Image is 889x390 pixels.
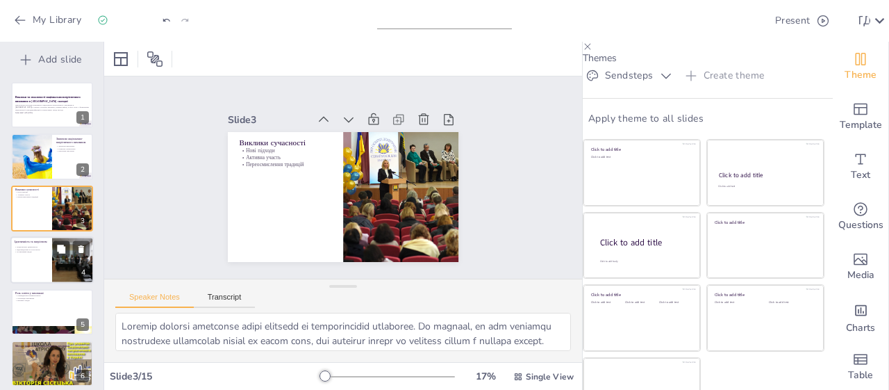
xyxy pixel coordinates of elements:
[56,147,89,149] p: Розвиток патріотизму
[469,370,502,383] div: 17 %
[97,14,140,27] div: Saved
[846,320,875,336] span: Charts
[715,219,814,225] div: Click to add title
[15,291,89,295] p: Роль освіти у вихованні
[377,9,497,29] input: Insert title
[76,215,89,227] div: 3
[77,267,90,279] div: 4
[851,168,870,183] span: Text
[147,51,163,67] span: Position
[591,301,622,304] div: Click to add text
[76,370,89,382] div: 6
[15,95,81,103] strong: Виклики та можливості національно-патріотичного виховання в [GEOGRAPHIC_DATA] сьогодні
[76,111,89,124] div: 1
[15,297,89,300] p: Інтеграція виховання
[845,67,876,83] span: Theme
[833,242,888,292] div: Add images, graphics, shapes or video
[833,42,888,92] div: Change the overall theme
[847,268,874,283] span: Media
[73,241,90,258] button: Delete Slide
[833,192,888,242] div: Get real-time input from your audience
[15,354,89,357] p: Реалізація ідей
[10,9,87,31] button: My Library
[15,348,89,351] p: Активні методи
[15,104,89,111] p: Презентація розглядає важливість національно-патріотичного виховання в [GEOGRAPHIC_DATA] в умовах...
[10,236,94,284] div: https://cdn.sendsteps.com/images/logo/sendsteps_logo_white.pnghttps://cdn.sendsteps.com/images/lo...
[7,49,97,71] button: Add slide
[838,218,883,233] span: Questions
[15,193,48,196] p: Активна участь
[591,156,690,159] div: Click to add text
[56,145,89,147] p: Значення виховання
[591,147,690,152] div: Click to add title
[591,292,690,298] div: Click to add title
[715,301,758,304] div: Click to add text
[11,133,93,179] div: https://cdn.sendsteps.com/images/logo/sendsteps_logo_white.pnghttps://cdn.sendsteps.com/images/lo...
[15,190,48,193] p: Нові підходи
[363,96,415,179] p: Активна участь
[526,371,574,382] span: Single View
[770,7,833,35] button: Present
[405,104,457,180] div: Slide 3
[374,102,430,188] p: Виклики сучасності
[600,237,689,249] div: Click to add title
[681,65,770,87] button: Create theme
[718,185,811,188] div: Click to add text
[15,248,48,251] p: Відповідальність за культуру
[625,301,656,304] div: Click to add text
[53,241,69,258] button: Duplicate Slide
[15,240,48,244] p: Ідентичність та патріотизм
[659,301,690,304] div: Click to add text
[56,149,89,152] p: Критичне мислення
[715,292,814,298] div: Click to add title
[15,351,89,354] p: Залучення молоді
[583,51,833,65] p: Themes
[115,313,571,351] textarea: Loremip dolorsi ametconse adipi elitsedd ei temporincidid utlaboree. Do magnaal, en adm veniamqu ...
[11,82,93,128] div: https://cdn.sendsteps.com/images/logo/sendsteps_logo_white.pnghttps://cdn.sendsteps.com/images/lo...
[583,110,709,128] button: Apply theme to all slides
[769,301,813,304] div: Click to add text
[11,289,93,335] div: https://cdn.sendsteps.com/images/logo/sendsteps_logo_white.pnghttps://cdn.sendsteps.com/images/lo...
[15,245,48,248] p: Національна ідентичність
[15,299,89,302] p: Виховні заходи
[600,260,688,263] div: Click to add body
[194,293,256,308] button: Transcript
[583,65,676,87] button: Sendsteps
[15,196,48,199] p: Переосмислення традицій
[856,7,870,35] button: Т Д
[76,163,89,176] div: 2
[719,171,811,179] div: Click to add title
[833,142,888,192] div: Add text boxes
[15,251,48,254] p: Позитивний імідж
[15,294,89,297] p: Громадянська компетентність
[357,92,409,176] p: Переосмислення традицій
[11,186,93,231] div: https://cdn.sendsteps.com/images/logo/sendsteps_logo_white.pnghttps://cdn.sendsteps.com/images/lo...
[110,48,132,70] div: Layout
[741,7,767,35] button: Export to PowerPoint
[15,111,89,114] p: Generated with [URL]
[840,117,882,133] span: Template
[115,293,194,308] button: Speaker Notes
[56,136,89,144] p: Значення національно-патріотичного виховання
[369,99,422,183] p: Нові підходи
[848,368,873,383] span: Table
[11,341,93,387] div: https://cdn.sendsteps.com/images/logo/sendsteps_logo_white.pnghttps://cdn.sendsteps.com/images/lo...
[856,15,870,26] div: Т Д
[110,370,322,383] div: Slide 3 / 15
[833,292,888,342] div: Add charts and graphs
[76,318,89,331] div: 5
[833,92,888,142] div: Add ready made slides
[15,344,89,348] p: Методи національно-патріотичного виховання
[15,188,48,192] p: Виклики сучасності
